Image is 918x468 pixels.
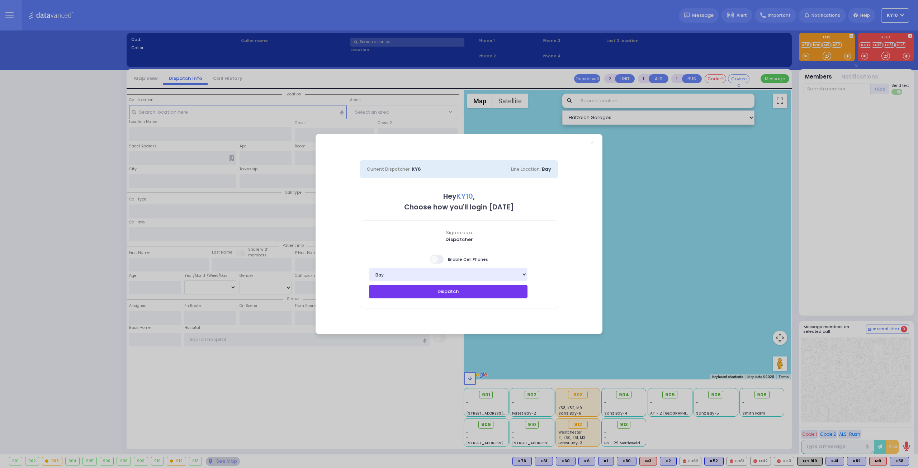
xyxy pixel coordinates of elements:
[542,166,551,172] span: Bay
[412,166,421,172] span: KY6
[367,166,411,172] span: Current Dispatcher:
[369,285,527,298] button: Dispatch
[590,141,594,145] a: Close
[430,254,488,264] span: Enable Cell Phones
[456,192,473,201] span: KY10
[445,236,473,243] b: Dispatcher
[360,230,558,236] span: Sign in as a
[443,192,475,201] b: Hey ,
[511,166,541,172] span: Line Location:
[404,202,514,212] b: Choose how you'll login [DATE]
